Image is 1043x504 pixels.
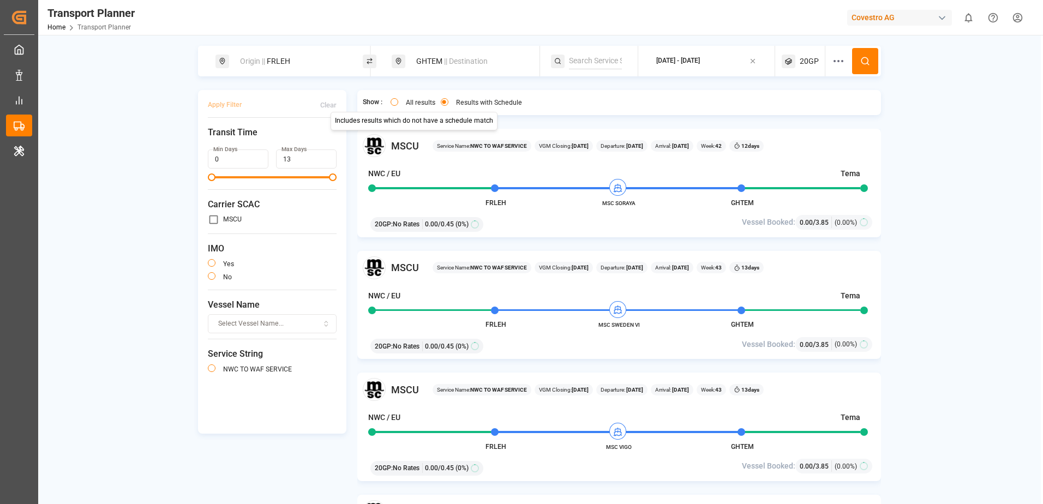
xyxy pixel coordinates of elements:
b: 13 days [741,387,759,393]
b: NWC TO WAF SERVICE [470,265,527,271]
span: 0.00 / 0.45 [425,341,454,351]
span: 20GP : [375,219,393,229]
span: GHTEM [731,199,754,207]
span: No Rates [393,341,419,351]
span: FRLEH [485,199,506,207]
div: FRLEH [233,51,351,71]
img: Carrier [363,378,386,401]
span: || Destination [444,57,488,65]
span: MSCU [391,382,419,397]
b: [DATE] [572,265,589,271]
label: Max Days [281,146,307,153]
div: GHTEM [410,51,528,71]
b: [DATE] [572,143,589,149]
span: 20GP : [375,463,393,473]
span: 20GP [800,56,819,67]
b: [DATE] [625,143,643,149]
span: (0%) [455,341,469,351]
b: 13 days [741,265,759,271]
h4: Tema [841,168,860,179]
span: Service String [208,347,337,361]
b: NWC TO WAF SERVICE [470,387,527,393]
b: 42 [715,143,722,149]
span: Week: [701,263,722,272]
span: Service Name: [437,386,527,394]
span: Departure: [601,263,643,272]
span: GHTEM [731,443,754,451]
b: [DATE] [572,387,589,393]
span: Origin || [240,57,265,65]
span: VGM Closing: [539,263,589,272]
span: 0.00 [800,341,813,349]
span: 3.85 [816,341,829,349]
span: Arrival: [655,386,689,394]
label: yes [223,261,234,267]
span: MSC VIGO [589,443,649,451]
span: Departure: [601,142,643,150]
h4: Tema [841,412,860,423]
span: No Rates [393,463,419,473]
input: Search Service String [569,53,622,69]
img: Carrier [363,134,386,157]
span: 3.85 [816,463,829,470]
span: Transit Time [208,126,337,139]
span: (0.00%) [835,461,857,471]
img: Carrier [363,256,386,279]
span: Show : [363,98,382,107]
b: 12 days [741,143,759,149]
span: Departure: [601,386,643,394]
label: Min Days [213,146,237,153]
label: no [223,274,232,280]
span: (0.00%) [835,339,857,349]
span: Service Name: [437,142,527,150]
span: Week: [701,142,722,150]
b: [DATE] [625,387,643,393]
div: / [800,339,832,350]
span: Carrier SCAC [208,198,337,211]
div: Covestro AG [847,10,952,26]
span: 0.00 / 0.45 [425,463,454,473]
span: FRLEH [485,443,506,451]
a: Home [47,23,65,31]
label: All results [406,99,435,106]
span: VGM Closing: [539,386,589,394]
span: 0.00 / 0.45 [425,219,454,229]
button: Help Center [981,5,1005,30]
span: MSCU [391,260,419,275]
span: Maximum [329,173,337,181]
span: Service Name: [437,263,527,272]
span: VGM Closing: [539,142,589,150]
h4: Tema [841,290,860,302]
span: (0.00%) [835,218,857,227]
span: Vessel Booked: [742,339,795,350]
span: Minimum [208,173,215,181]
b: 43 [715,387,722,393]
label: MSCU [223,216,242,223]
span: 0.00 [800,219,813,226]
span: (0%) [455,463,469,473]
label: Results with Schedule [456,99,522,106]
span: MSCU [391,139,419,153]
span: Select Vessel Name... [218,319,284,329]
span: No Rates [393,219,419,229]
span: Arrival: [655,142,689,150]
div: / [800,460,832,472]
button: Clear [320,95,337,115]
span: MSC SORAYA [589,199,649,207]
span: Vessel Name [208,298,337,311]
button: [DATE] - [DATE] [645,51,769,72]
h4: NWC / EU [368,168,400,179]
span: GHTEM [731,321,754,328]
button: show 0 new notifications [956,5,981,30]
span: 0.00 [800,463,813,470]
div: / [800,217,832,228]
span: MSC SWEDEN VI [589,321,649,329]
span: Vessel Booked: [742,460,795,472]
div: Clear [320,100,337,110]
button: Covestro AG [847,7,956,28]
b: [DATE] [625,265,643,271]
b: [DATE] [671,387,689,393]
span: Week: [701,386,722,394]
div: Transport Planner [47,5,135,21]
span: (0%) [455,219,469,229]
